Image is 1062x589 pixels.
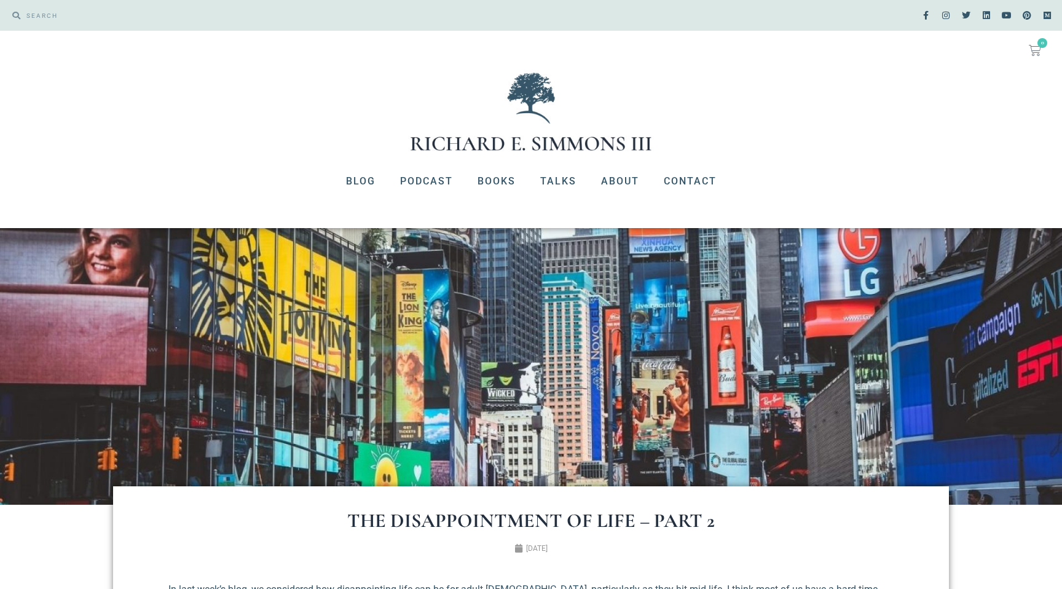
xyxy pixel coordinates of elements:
[514,543,548,554] a: [DATE]
[465,165,528,197] a: Books
[651,165,729,197] a: Contact
[20,6,525,25] input: SEARCH
[1037,38,1047,48] span: 0
[589,165,651,197] a: About
[388,165,465,197] a: Podcast
[162,511,900,531] h1: The Disappointment of Life – Part 2
[528,165,589,197] a: Talks
[1014,37,1056,64] a: 0
[334,165,388,197] a: Blog
[526,544,548,553] time: [DATE]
